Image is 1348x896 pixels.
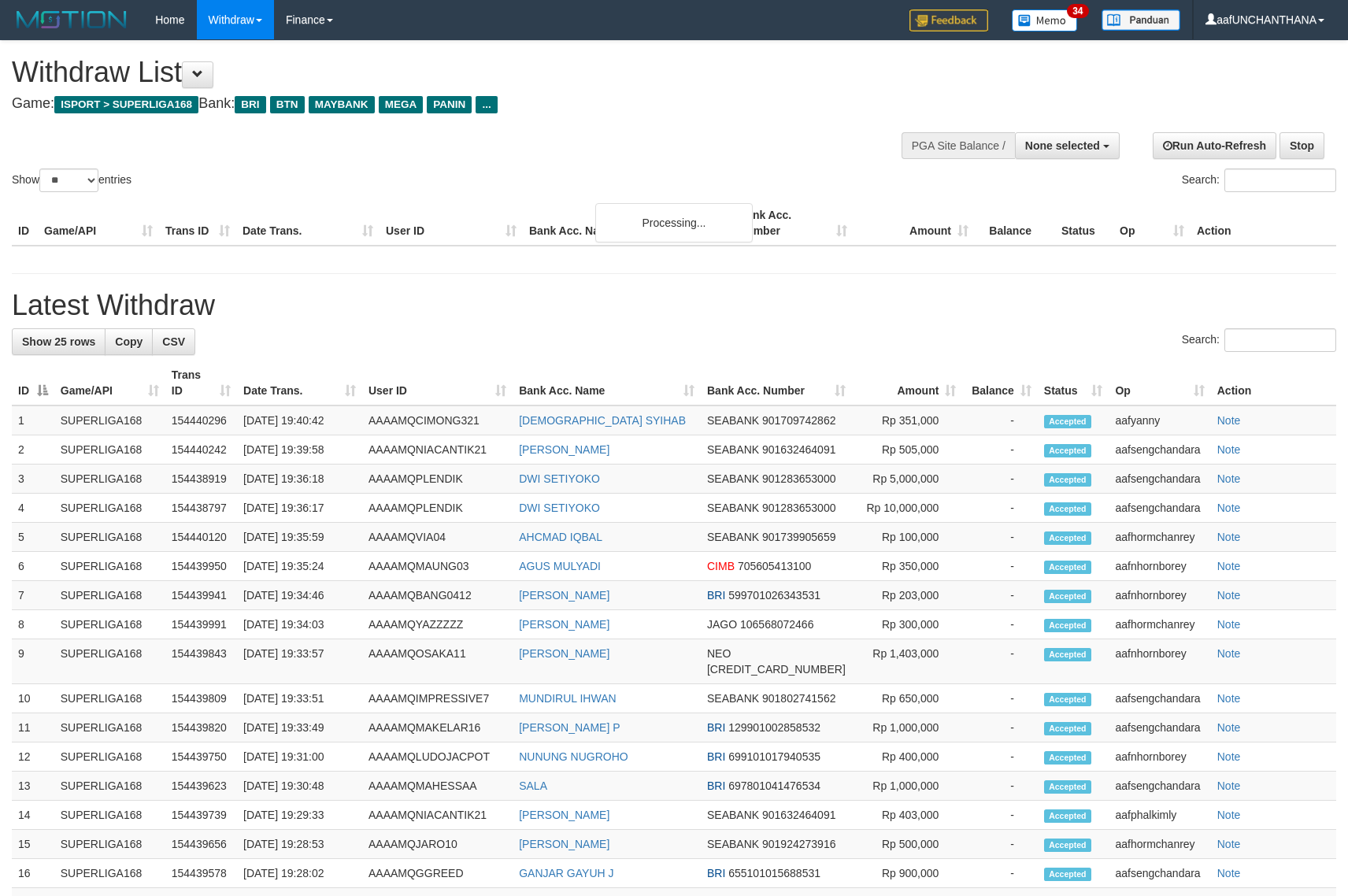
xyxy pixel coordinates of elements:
td: 10 [12,684,54,713]
a: [PERSON_NAME] [519,589,609,602]
td: [DATE] 19:35:59 [237,523,362,552]
td: Rp 10,000,000 [852,494,963,523]
td: - [962,801,1037,830]
td: [DATE] 19:40:42 [237,405,362,435]
th: Date Trans.: activate to sort column ascending [237,361,362,405]
td: 154440120 [165,523,237,552]
span: SEABANK [707,838,759,850]
td: - [962,494,1037,523]
td: Rp 505,000 [852,435,963,465]
td: aafsengchandara [1109,435,1210,465]
span: MEGA [379,96,424,113]
span: Accepted [1044,590,1091,603]
span: Copy 705605413100 to clipboard [738,560,811,572]
a: [PERSON_NAME] [519,647,609,660]
th: Balance [975,201,1055,246]
span: MAYBANK [309,96,375,113]
td: aafsengchandara [1109,684,1210,713]
td: SUPERLIGA168 [54,494,165,523]
a: Note [1217,721,1241,734]
td: aafphalkimly [1109,801,1210,830]
td: [DATE] 19:36:18 [237,465,362,494]
a: [PERSON_NAME] P [519,721,620,734]
a: [PERSON_NAME] [519,809,609,821]
td: 12 [12,742,54,772]
span: ... [476,96,497,113]
h1: Withdraw List [12,57,883,88]
td: aafhormchanrey [1109,610,1210,639]
img: Button%20Memo.svg [1012,9,1078,31]
td: 154439950 [165,552,237,581]
th: Game/API [38,201,159,246]
td: SUPERLIGA168 [54,465,165,494]
td: 16 [12,859,54,888]
td: AAAAMQBANG0412 [362,581,513,610]
a: Stop [1279,132,1324,159]
td: - [962,465,1037,494]
td: Rp 351,000 [852,405,963,435]
th: Game/API: activate to sort column ascending [54,361,165,405]
td: [DATE] 19:29:33 [237,801,362,830]
td: - [962,581,1037,610]
span: Copy 901632464091 to clipboard [762,809,835,821]
h4: Game: Bank: [12,96,883,112]
span: Copy 901709742862 to clipboard [762,414,835,427]
td: SUPERLIGA168 [54,610,165,639]
td: [DATE] 19:36:17 [237,494,362,523]
a: SALA [519,779,547,792]
a: DWI SETIYOKO [519,502,600,514]
a: Note [1217,750,1241,763]
td: aafsengchandara [1109,494,1210,523]
td: Rp 900,000 [852,859,963,888]
span: Copy 5859459297291683 to clipboard [707,663,846,676]
th: Bank Acc. Name [523,201,732,246]
span: BRI [707,779,725,792]
a: AHCMAD IQBAL [519,531,602,543]
td: AAAAMQGGREED [362,859,513,888]
select: Showentries [39,168,98,192]
td: 9 [12,639,54,684]
span: Copy [115,335,143,348]
a: [PERSON_NAME] [519,618,609,631]
td: SUPERLIGA168 [54,801,165,830]
td: 154439820 [165,713,237,742]
div: PGA Site Balance / [902,132,1015,159]
span: Accepted [1044,531,1091,545]
th: Op: activate to sort column ascending [1109,361,1210,405]
td: AAAAMQVIA04 [362,523,513,552]
td: 154439941 [165,581,237,610]
span: SEABANK [707,502,759,514]
td: 13 [12,772,54,801]
input: Search: [1224,328,1336,352]
td: - [962,772,1037,801]
span: SEABANK [707,414,759,427]
td: SUPERLIGA168 [54,405,165,435]
button: None selected [1015,132,1120,159]
span: Accepted [1044,502,1091,516]
td: aafnhornborey [1109,742,1210,772]
span: Copy 655101015688531 to clipboard [728,867,820,879]
a: AGUS MULYADI [519,560,601,572]
td: SUPERLIGA168 [54,435,165,465]
span: Accepted [1044,561,1091,574]
td: Rp 1,403,000 [852,639,963,684]
span: 34 [1067,4,1088,18]
td: aafsengchandara [1109,859,1210,888]
td: SUPERLIGA168 [54,713,165,742]
th: Status [1055,201,1113,246]
span: Accepted [1044,809,1091,823]
td: aafnhornborey [1109,581,1210,610]
span: ISPORT > SUPERLIGA168 [54,96,198,113]
td: [DATE] 19:28:53 [237,830,362,859]
th: ID [12,201,38,246]
td: 5 [12,523,54,552]
span: Accepted [1044,415,1091,428]
div: Processing... [595,203,753,243]
td: aafnhornborey [1109,552,1210,581]
span: BRI [707,867,725,879]
input: Search: [1224,168,1336,192]
th: Bank Acc. Name: activate to sort column ascending [513,361,701,405]
td: 3 [12,465,54,494]
span: Accepted [1044,751,1091,765]
td: SUPERLIGA168 [54,523,165,552]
